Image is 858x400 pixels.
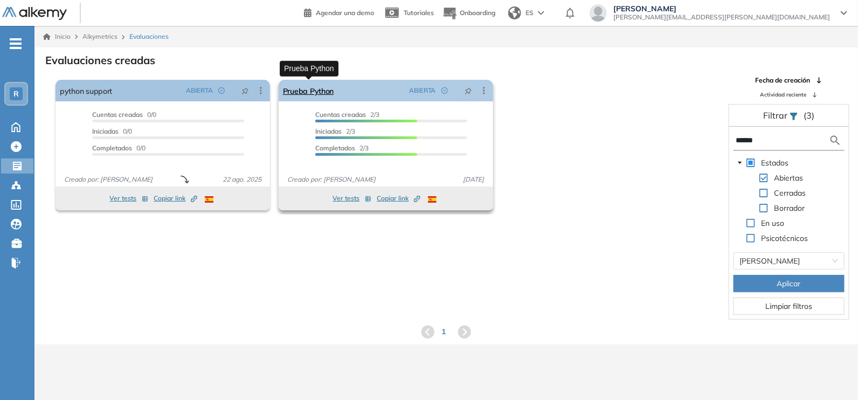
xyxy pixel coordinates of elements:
[92,111,156,119] span: 0/0
[525,8,534,18] span: ES
[92,144,132,152] span: Completados
[538,11,544,15] img: arrow
[829,134,842,147] img: search icon
[154,194,197,203] span: Copiar link
[280,60,338,76] div: Prueba Python
[154,192,197,205] button: Copiar link
[613,13,830,22] span: [PERSON_NAME][EMAIL_ADDRESS][PERSON_NAME][DOMAIN_NAME]
[734,275,845,292] button: Aplicar
[777,278,801,289] span: Aplicar
[43,32,71,42] a: Inicio
[205,196,213,203] img: ESP
[763,110,790,121] span: Filtrar
[218,87,225,94] span: check-circle
[60,175,157,184] span: Creado por: [PERSON_NAME]
[409,86,436,95] span: ABIERTA
[304,5,374,18] a: Agendar una demo
[441,326,446,337] span: 1
[428,196,437,203] img: ESP
[772,187,808,199] span: Cerradas
[772,171,806,184] span: Abiertas
[377,192,420,205] button: Copiar link
[333,192,371,205] button: Ver tests
[740,253,838,269] span: Viridiana Campa
[283,175,380,184] span: Creado por: [PERSON_NAME]
[737,160,743,165] span: caret-down
[45,54,155,67] h3: Evaluaciones creadas
[82,32,117,40] span: Alkymetrics
[92,127,132,135] span: 0/0
[613,4,830,13] span: [PERSON_NAME]
[13,89,19,98] span: R
[765,300,812,312] span: Limpiar filtros
[762,218,785,228] span: En uso
[756,75,811,85] span: Fecha de creación
[283,80,334,101] a: Prueba Python
[315,111,379,119] span: 2/3
[774,188,806,198] span: Cerradas
[186,86,213,95] span: ABIERTA
[759,156,791,169] span: Estados
[772,202,807,215] span: Borrador
[762,158,789,168] span: Estados
[2,7,67,20] img: Logo
[442,2,495,25] button: Onboarding
[315,127,342,135] span: Iniciadas
[10,43,22,45] i: -
[60,80,112,101] a: python support
[315,127,355,135] span: 2/3
[456,82,480,99] button: pushpin
[441,87,448,94] span: check-circle
[762,233,808,243] span: Psicotécnicos
[804,109,814,122] span: (3)
[315,144,355,152] span: Completados
[734,298,845,315] button: Limpiar filtros
[316,9,374,17] span: Agendar una demo
[759,232,811,245] span: Psicotécnicos
[774,203,805,213] span: Borrador
[92,111,143,119] span: Cuentas creadas
[460,9,495,17] span: Onboarding
[315,111,366,119] span: Cuentas creadas
[92,127,119,135] span: Iniciadas
[459,175,489,184] span: [DATE]
[129,32,169,42] span: Evaluaciones
[377,194,420,203] span: Copiar link
[760,91,807,99] span: Actividad reciente
[233,82,257,99] button: pushpin
[759,217,787,230] span: En uso
[315,144,369,152] span: 2/3
[218,175,266,184] span: 22 ago. 2025
[109,192,148,205] button: Ver tests
[465,86,472,95] span: pushpin
[404,9,434,17] span: Tutoriales
[241,86,249,95] span: pushpin
[92,144,146,152] span: 0/0
[508,6,521,19] img: world
[774,173,804,183] span: Abiertas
